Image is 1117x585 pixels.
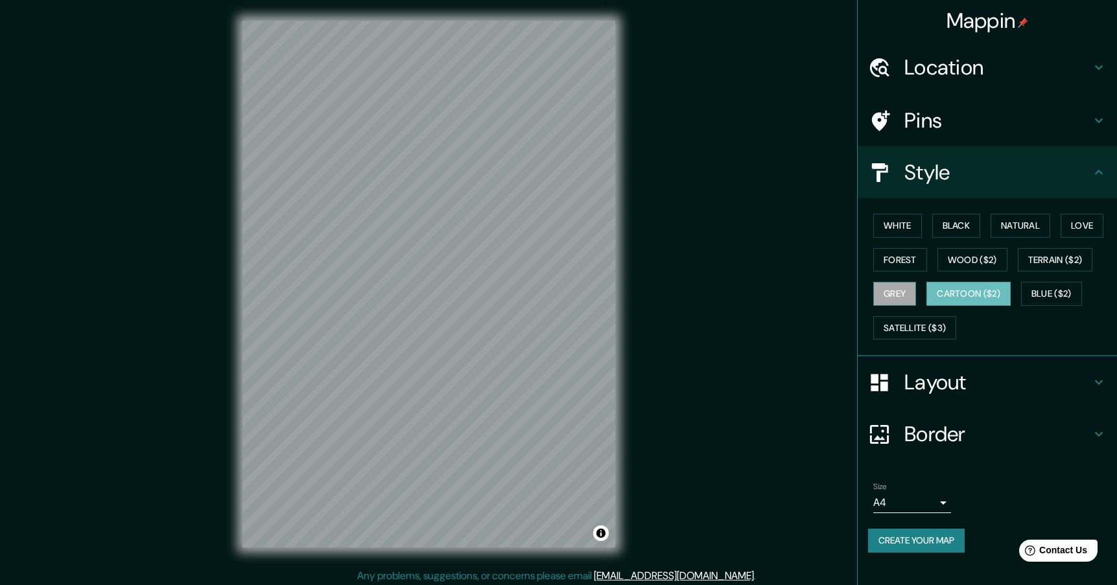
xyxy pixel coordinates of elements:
button: Grey [873,282,916,306]
h4: Style [904,159,1091,185]
div: Pins [858,95,1117,146]
div: . [758,568,760,584]
a: [EMAIL_ADDRESS][DOMAIN_NAME] [594,569,754,582]
button: Cartoon ($2) [926,282,1011,306]
button: Blue ($2) [1021,282,1082,306]
button: Terrain ($2) [1018,248,1093,272]
p: Any problems, suggestions, or concerns please email . [357,568,756,584]
button: Black [932,214,981,238]
iframe: Help widget launcher [1002,534,1103,571]
h4: Layout [904,369,1091,395]
div: Layout [858,356,1117,408]
img: pin-icon.png [1018,17,1028,28]
div: Border [858,408,1117,460]
canvas: Map [242,21,615,547]
label: Size [873,481,887,492]
h4: Location [904,54,1091,80]
button: Toggle attribution [593,525,609,541]
button: Love [1061,214,1103,238]
button: Satellite ($3) [873,316,956,340]
button: Forest [873,248,927,272]
button: Create your map [868,529,965,553]
div: . [756,568,758,584]
button: Natural [991,214,1050,238]
div: Style [858,146,1117,198]
h4: Mappin [947,8,1029,34]
h4: Border [904,421,1091,447]
button: Wood ($2) [937,248,1007,272]
button: White [873,214,922,238]
h4: Pins [904,108,1091,133]
div: Location [858,41,1117,93]
div: A4 [873,492,951,513]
